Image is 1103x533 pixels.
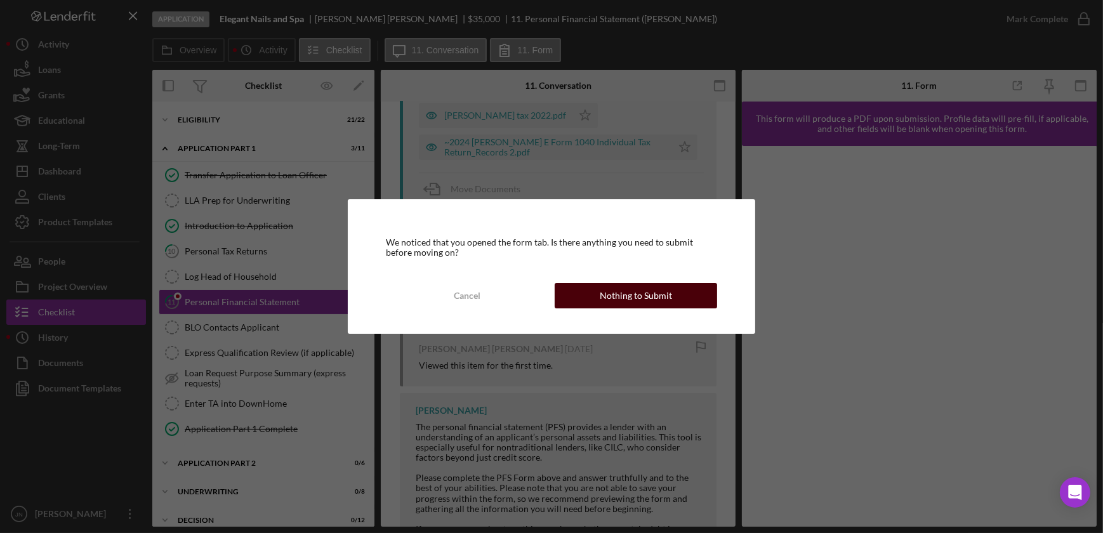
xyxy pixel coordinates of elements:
button: Cancel [386,283,548,308]
div: Open Intercom Messenger [1060,477,1090,508]
div: Nothing to Submit [600,283,672,308]
div: Cancel [454,283,480,308]
div: We noticed that you opened the form tab. Is there anything you need to submit before moving on? [386,237,717,258]
button: Nothing to Submit [555,283,717,308]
